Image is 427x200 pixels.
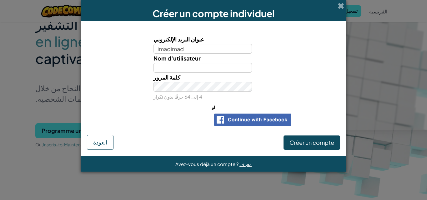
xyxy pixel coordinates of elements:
font: Créer un compte individuel [153,7,275,19]
font: عنوان البريد الإلكتروني [153,36,204,43]
font: Nom d'utilisateur [153,55,201,62]
font: Créer un compte [289,139,334,146]
font: العودة [93,139,107,146]
iframe: زر "Seconnecter avec Google" [133,113,211,127]
font: Avez-vous déjà un compte ? [175,161,239,167]
font: او [212,105,215,110]
button: العودة [87,135,113,150]
a: معرف [239,161,252,167]
button: Créer un compte [284,135,340,150]
img: facebook_sso_button2.png [214,114,291,126]
font: كلمة المرور [153,74,180,81]
font: 4 إلى 64 حرفًا بدون تكرار [153,94,202,100]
